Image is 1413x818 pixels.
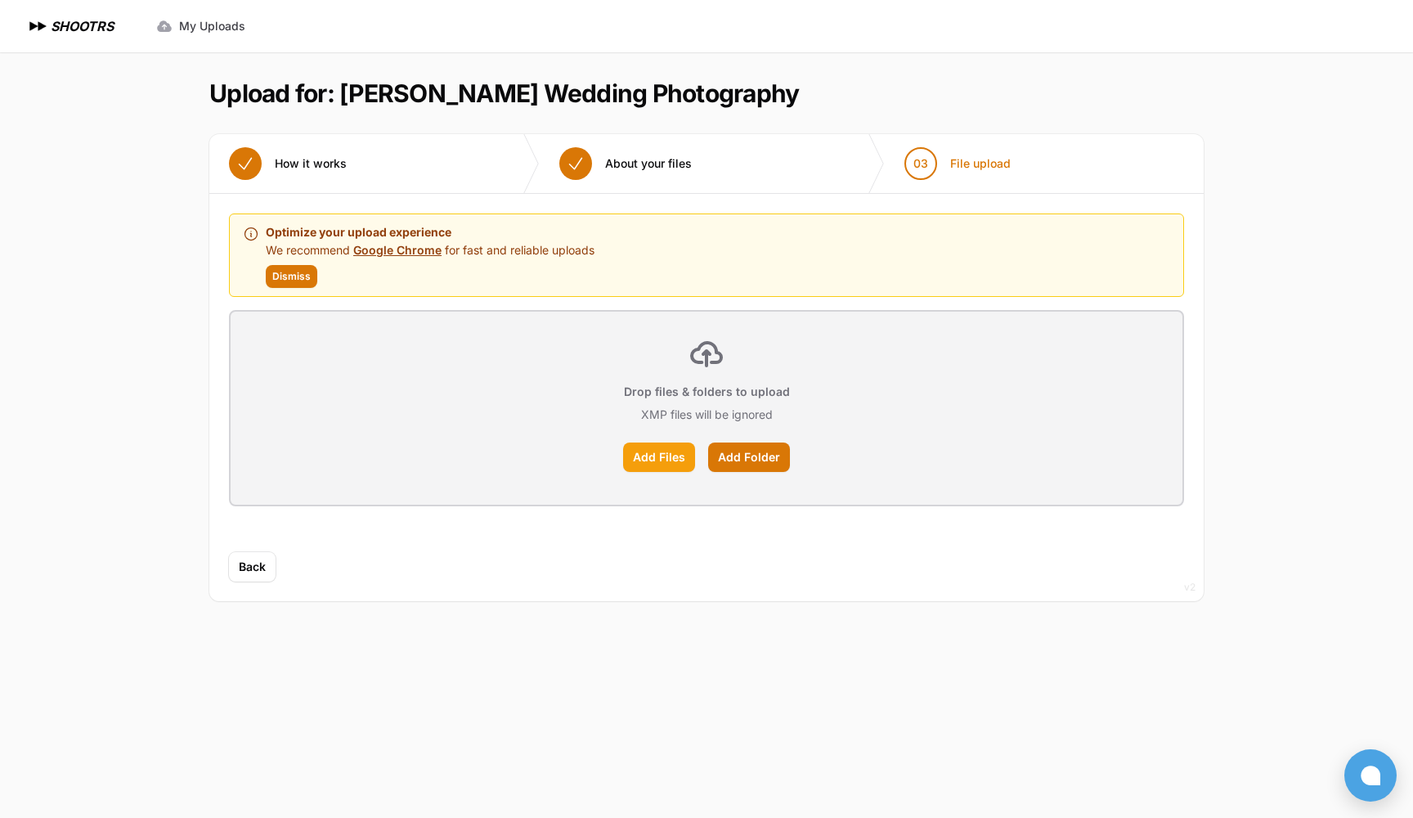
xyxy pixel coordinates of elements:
[266,222,594,242] p: Optimize your upload experience
[540,134,711,193] button: About your files
[146,11,255,41] a: My Uploads
[51,16,114,36] h1: SHOOTRS
[26,16,51,36] img: SHOOTRS
[605,155,692,172] span: About your files
[179,18,245,34] span: My Uploads
[624,384,790,400] p: Drop files & folders to upload
[1344,749,1397,802] button: Open chat window
[272,270,311,283] span: Dismiss
[239,559,266,575] span: Back
[885,134,1030,193] button: 03 File upload
[209,134,366,193] button: How it works
[1184,578,1195,597] div: v2
[266,242,594,258] p: We recommend for fast and reliable uploads
[229,552,276,582] button: Back
[708,443,790,472] label: Add Folder
[641,407,773,423] p: XMP files will be ignored
[266,265,317,288] button: Dismiss
[353,243,442,257] a: Google Chrome
[275,155,347,172] span: How it works
[950,155,1011,172] span: File upload
[913,155,928,172] span: 03
[623,443,695,472] label: Add Files
[26,16,114,36] a: SHOOTRS SHOOTRS
[209,79,799,108] h1: Upload for: [PERSON_NAME] Wedding Photography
